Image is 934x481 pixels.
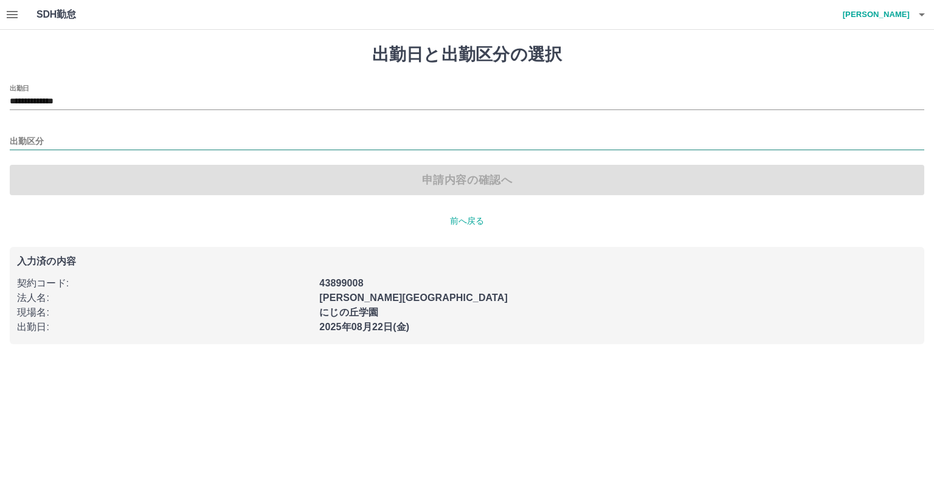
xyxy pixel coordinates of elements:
p: 契約コード : [17,276,312,291]
p: 現場名 : [17,305,312,320]
b: [PERSON_NAME][GEOGRAPHIC_DATA] [319,292,508,303]
label: 出勤日 [10,83,29,92]
p: 入力済の内容 [17,257,917,266]
b: 2025年08月22日(金) [319,322,409,332]
h1: 出勤日と出勤区分の選択 [10,44,924,65]
p: 出勤日 : [17,320,312,334]
p: 前へ戻る [10,215,924,227]
b: にじの丘学園 [319,307,378,317]
b: 43899008 [319,278,363,288]
p: 法人名 : [17,291,312,305]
